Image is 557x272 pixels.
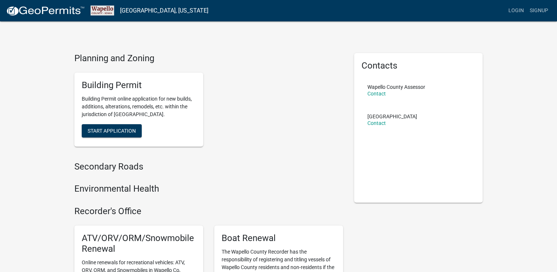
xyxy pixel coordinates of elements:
p: [GEOGRAPHIC_DATA] [367,114,417,119]
h5: Boat Renewal [222,233,336,244]
h4: Secondary Roads [74,161,343,172]
a: Contact [367,120,386,126]
span: Start Application [88,128,136,133]
h5: Building Permit [82,80,196,91]
h5: Contacts [362,60,476,71]
img: Wapello County, Iowa [91,6,114,15]
button: Start Application [82,124,142,137]
h4: Environmental Health [74,184,343,194]
h4: Recorder's Office [74,206,343,217]
a: Login [505,4,527,18]
h5: ATV/ORV/ORM/Snowmobile Renewal [82,233,196,254]
a: Signup [527,4,551,18]
a: Contact [367,91,386,97]
p: Building Permit online application for new builds, additions, alterations, remodels, etc. within ... [82,95,196,118]
p: Wapello County Assessor [367,84,425,90]
h4: Planning and Zoning [74,53,343,64]
a: [GEOGRAPHIC_DATA], [US_STATE] [120,4,208,17]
